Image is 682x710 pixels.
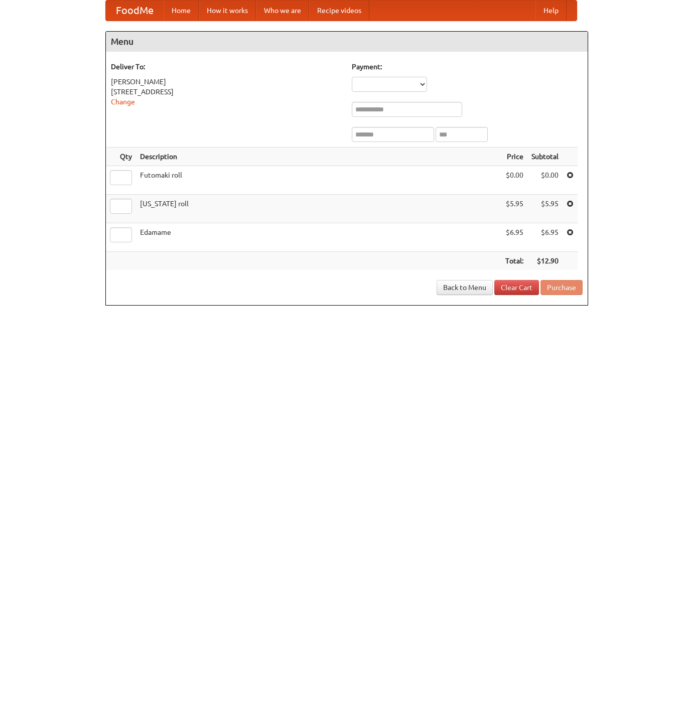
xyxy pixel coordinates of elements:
[111,98,135,106] a: Change
[501,223,527,252] td: $6.95
[136,195,501,223] td: [US_STATE] roll
[527,148,563,166] th: Subtotal
[494,280,539,295] a: Clear Cart
[437,280,493,295] a: Back to Menu
[199,1,256,21] a: How it works
[501,166,527,195] td: $0.00
[164,1,199,21] a: Home
[106,32,588,52] h4: Menu
[111,77,342,87] div: [PERSON_NAME]
[309,1,369,21] a: Recipe videos
[501,195,527,223] td: $5.95
[106,148,136,166] th: Qty
[527,166,563,195] td: $0.00
[111,87,342,97] div: [STREET_ADDRESS]
[527,195,563,223] td: $5.95
[136,148,501,166] th: Description
[540,280,583,295] button: Purchase
[527,252,563,270] th: $12.90
[501,148,527,166] th: Price
[136,223,501,252] td: Edamame
[501,252,527,270] th: Total:
[256,1,309,21] a: Who we are
[535,1,567,21] a: Help
[111,62,342,72] h5: Deliver To:
[352,62,583,72] h5: Payment:
[136,166,501,195] td: Futomaki roll
[527,223,563,252] td: $6.95
[106,1,164,21] a: FoodMe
